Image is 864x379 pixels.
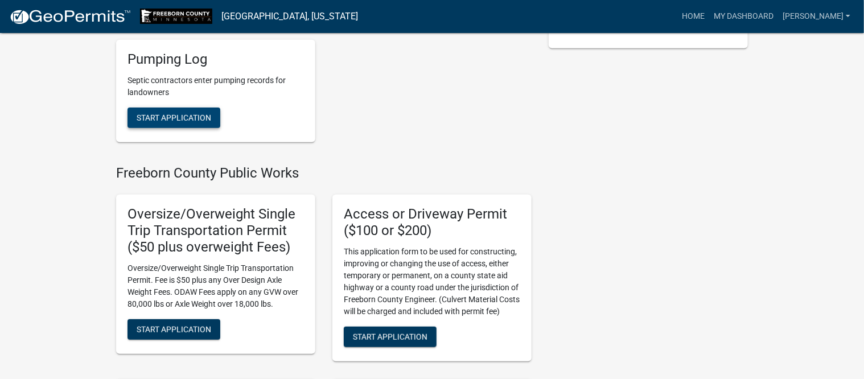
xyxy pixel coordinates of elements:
[344,246,520,318] p: This application form to be used for constructing, improving or changing the use of access, eithe...
[137,324,211,333] span: Start Application
[137,113,211,122] span: Start Application
[127,206,304,255] h5: Oversize/Overweight Single Trip Transportation Permit ($50 plus overweight Fees)
[116,165,532,182] h4: Freeborn County Public Works
[140,9,212,24] img: Freeborn County, Minnesota
[127,262,304,310] p: Oversize/Overweight Single Trip Transportation Permit. Fee is $50 plus any Over Design Axle Weigh...
[778,6,855,27] a: [PERSON_NAME]
[344,206,520,239] h5: Access or Driveway Permit ($100 or $200)
[344,327,437,347] button: Start Application
[127,319,220,340] button: Start Application
[221,7,358,26] a: [GEOGRAPHIC_DATA], [US_STATE]
[127,75,304,98] p: Septic contractors enter pumping records for landowners
[127,51,304,68] h5: Pumping Log
[677,6,709,27] a: Home
[127,108,220,128] button: Start Application
[353,332,427,341] span: Start Application
[709,6,778,27] a: My Dashboard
